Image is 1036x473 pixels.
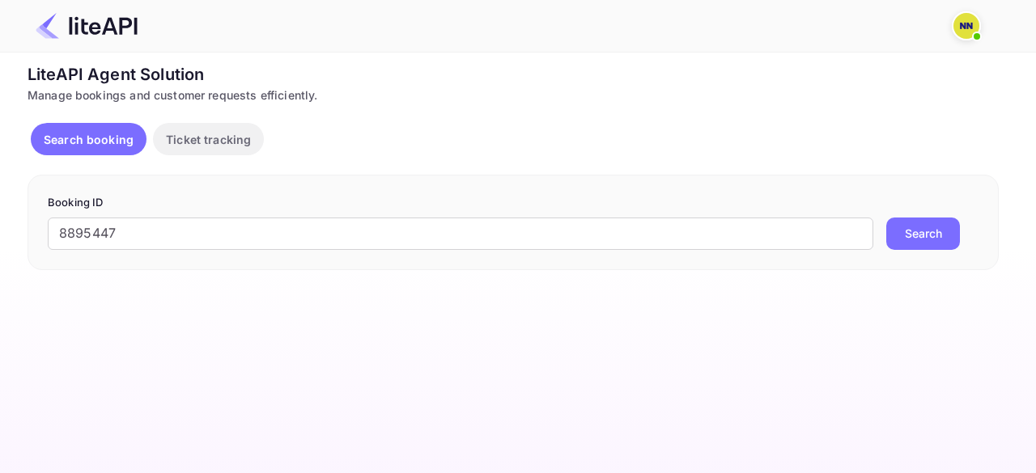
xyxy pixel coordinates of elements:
input: Enter Booking ID (e.g., 63782194) [48,217,873,250]
button: Search [886,217,960,250]
img: LiteAPI Logo [36,13,138,39]
p: Ticket tracking [166,131,251,148]
div: Manage bookings and customer requests efficiently. [28,87,999,103]
div: LiteAPI Agent Solution [28,62,999,87]
p: Booking ID [48,195,979,211]
img: N/A N/A [953,13,979,39]
p: Search booking [44,131,134,148]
